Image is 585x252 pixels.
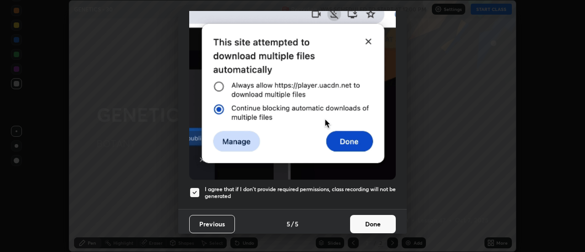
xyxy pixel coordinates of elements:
h4: 5 [287,219,290,229]
button: Previous [189,215,235,233]
button: Done [350,215,396,233]
h4: / [291,219,294,229]
h4: 5 [295,219,298,229]
h5: I agree that if I don't provide required permissions, class recording will not be generated [205,186,396,200]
